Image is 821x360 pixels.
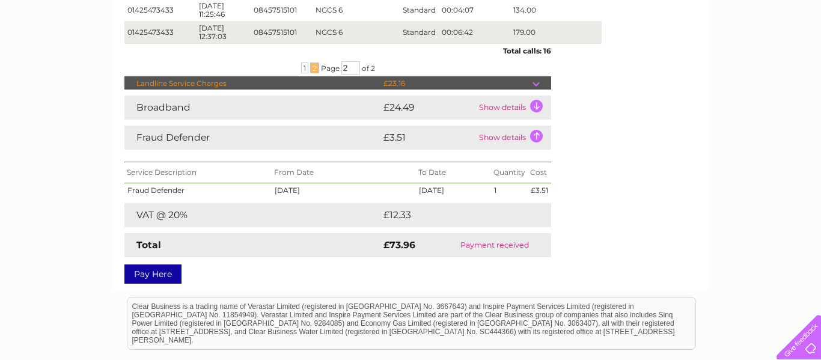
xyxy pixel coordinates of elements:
div: Clear Business is a trading name of Verastar Limited (registered in [GEOGRAPHIC_DATA] No. 3667643... [127,7,695,58]
td: [DATE] [416,183,491,197]
td: £3.51 [528,183,551,197]
span: Page [321,64,340,73]
td: Show details [476,96,551,120]
td: £24.49 [380,96,476,120]
a: Contact [741,51,771,60]
td: Payment received [438,233,551,257]
td: 01425473433 [124,21,196,44]
a: Pay Here [124,264,182,284]
td: Fraud Defender [124,183,272,197]
td: 179.00 [510,21,602,44]
th: From Date [272,162,416,183]
td: 1 [491,183,528,197]
a: Log out [781,51,810,60]
span: 2 [310,63,319,73]
a: Telecoms [673,51,709,60]
th: Quantity [491,162,528,183]
td: 08457515101 [251,21,313,44]
td: [DATE] 12:37:03 [196,21,251,44]
span: of [362,64,369,73]
strong: Total [136,239,161,251]
td: [DATE] [272,183,416,197]
td: VAT @ 20% [124,203,380,227]
td: Show details [476,126,551,150]
img: logo.png [29,31,90,68]
a: Blog [716,51,734,60]
a: Energy [639,51,666,60]
td: Broadband [124,96,380,120]
th: To Date [416,162,491,183]
td: 00:06:42 [439,21,510,44]
td: NGCS 6 [313,21,400,44]
td: £3.51 [380,126,476,150]
a: 0333 014 3131 [594,6,677,21]
a: Water [609,51,632,60]
span: 1 [301,63,308,73]
strong: £73.96 [383,239,415,251]
th: Service Description [124,162,272,183]
td: £23.16 [380,76,533,91]
td: Standard [400,21,439,44]
td: Fraud Defender [124,126,380,150]
th: Cost [528,162,551,183]
div: Total calls: 16 [124,44,551,55]
td: £12.33 [380,203,525,227]
td: Landline Service Charges [124,76,380,91]
span: 2 [371,64,375,73]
